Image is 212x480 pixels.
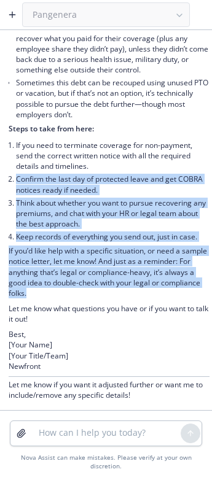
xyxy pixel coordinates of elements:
[16,196,210,230] li: Think about whether you want to pursue recovering any premiums, and chat with your HR or legal te...
[9,329,210,371] p: Best, [Your Name] [Your Title/Team] Newfront
[16,139,210,172] li: If you need to terminate coverage for non-payment, send the correct written notice with all the r...
[10,454,202,470] div: Nova Assist can make mistakes. Please verify at your own discretion.
[9,246,210,298] p: If you’d like help with a specific situation, or need a sample notice letter, let me know! And ju...
[16,230,210,243] li: Keep records of everything you send out, just in case.
[16,21,210,77] li: If the employee doesn’t return, you can generally try to recover what you paid for their coverage...
[9,123,94,134] span: Steps to take from here:
[16,172,210,196] li: Confirm the last day of protected leave and get COBRA notices ready if needed.
[9,379,210,400] p: Let me know if you want it adjusted further or want me to include/remove any specific details!
[9,303,210,324] p: Let me know what questions you have or if you want to talk it out!
[16,76,210,121] li: Sometimes this debt can be recouped using unused PTO or vacation, but if that’s not an option, it...
[2,5,22,25] button: Create a new chat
